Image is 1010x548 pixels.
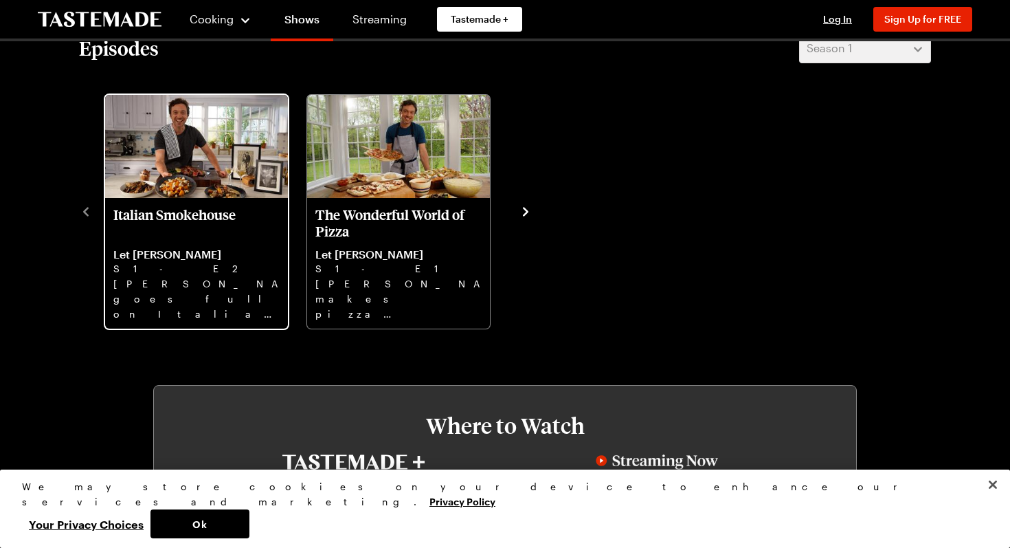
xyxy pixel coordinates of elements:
[22,479,976,509] div: We may store cookies on your device to enhance our services and marketing.
[306,91,508,330] div: 2 / 2
[799,33,931,63] button: Season 1
[873,7,972,32] button: Sign Up for FREE
[884,13,961,25] span: Sign Up for FREE
[519,202,532,219] button: navigate to next item
[315,276,482,320] p: [PERSON_NAME] makes pizza magic with two doughs, from Grilled Pizza to Grandma slices to honey-dr...
[104,91,306,330] div: 1 / 2
[22,509,150,538] button: Your Privacy Choices
[79,202,93,219] button: navigate to previous item
[307,95,490,198] img: The Wonderful World of Pizza
[451,12,508,26] span: Tastemade +
[22,479,976,538] div: Privacy
[315,206,482,239] p: The Wonderful World of Pizza
[437,7,522,32] a: Tastemade +
[113,276,280,320] p: [PERSON_NAME] goes full on Italian steakhouse with Treviso salad, ice cold martinis, and Bistecca...
[429,494,495,507] a: More information about your privacy, opens in a new tab
[807,40,852,56] span: Season 1
[105,95,288,329] div: Italian Smokehouse
[189,3,251,36] button: Cooking
[195,413,815,438] h3: Where to Watch
[307,95,490,329] div: The Wonderful World of Pizza
[113,261,280,276] p: S1 - E2
[113,206,280,320] a: Italian Smokehouse
[38,12,161,28] a: To Tastemade Home Page
[105,95,288,198] img: Italian Smokehouse
[190,12,234,25] span: Cooking
[978,470,1008,500] button: Close
[315,206,482,320] a: The Wonderful World of Pizza
[315,248,482,261] p: Let [PERSON_NAME]
[113,248,280,261] p: Let [PERSON_NAME]
[596,454,718,470] img: Streaming
[150,509,249,538] button: Ok
[282,454,425,470] img: Tastemade+
[271,3,333,41] a: Shows
[810,12,865,26] button: Log In
[315,261,482,276] p: S1 - E1
[823,13,852,25] span: Log In
[79,36,159,61] h2: Episodes
[113,206,280,239] p: Italian Smokehouse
